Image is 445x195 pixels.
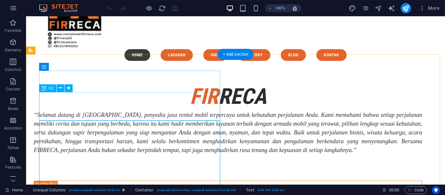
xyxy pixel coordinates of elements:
h6: Session time [382,186,399,194]
button: reload [158,4,166,12]
p: Elements [5,48,22,53]
span: 00 00 [389,186,399,194]
button: Usercentrics [432,186,440,194]
div: + Add section [218,49,254,60]
button: navigator [375,4,382,12]
i: Pages (Ctrl+Alt+S) [362,5,369,12]
h6: 100% [275,4,285,12]
p: Content [6,87,20,92]
p: Boxes [8,106,19,111]
nav: breadcrumb [33,186,284,194]
button: Code [405,186,427,194]
span: Code [408,186,424,194]
span: . hide-md .hide-sm [257,186,284,194]
span: . unequal-columns-box .unequal-columns-box-shrink [156,186,236,194]
i: Design (Ctrl+Alt+Y) [349,5,356,12]
p: Tables [7,145,19,150]
i: Navigator [375,5,382,12]
i: Reload page [158,5,166,12]
span: . preset-unequal-columns-v2-drive [68,186,120,194]
span: Click to select. Double-click to edit [135,186,153,194]
p: Accordion [4,126,22,131]
i: On resize automatically adjust zoom level to fit chosen device. [292,5,298,11]
span: : [394,188,395,192]
button: text_generator [388,4,395,12]
i: This element is a customizable preset [122,188,125,192]
button: publish [401,3,411,13]
p: Columns [5,67,21,72]
p: Features [5,165,21,170]
span: More [419,5,439,11]
button: Click here to leave preview mode and continue editing [145,4,153,12]
img: Editor Logo [37,4,86,12]
span: Click to select. Double-click to edit [246,186,254,194]
span: H1 [49,86,54,90]
p: Favorites [5,28,21,33]
a: Click to cancel selection. Double-click to open Pages [5,186,23,194]
button: design [349,4,356,12]
i: AI Writer [388,5,395,12]
button: pages [362,4,369,12]
button: More [416,3,442,13]
i: Publish [402,5,409,12]
button: 100% [265,4,288,12]
span: Click to select. Double-click to edit [33,186,66,194]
